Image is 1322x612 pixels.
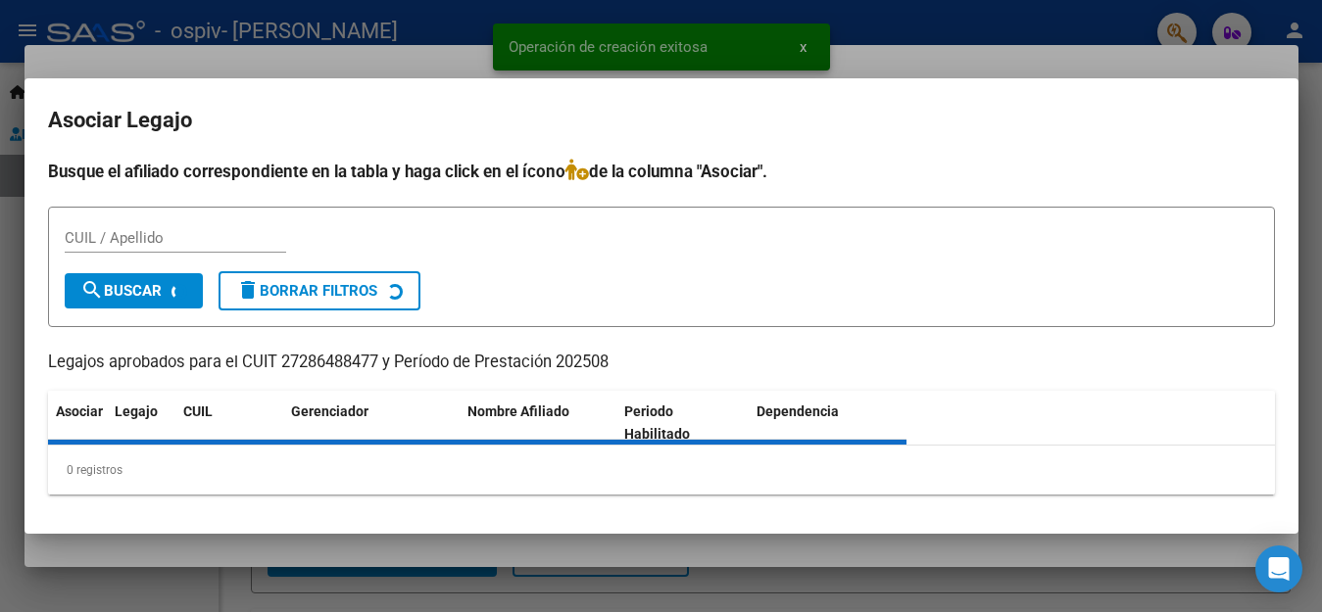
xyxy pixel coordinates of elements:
span: Nombre Afiliado [467,403,569,419]
span: Buscar [80,282,162,300]
span: Asociar [56,403,103,419]
datatable-header-cell: Gerenciador [283,391,460,455]
datatable-header-cell: CUIL [175,391,283,455]
span: Legajo [115,403,158,419]
div: 0 registros [48,446,1275,494]
span: Periodo Habilitado [624,403,690,442]
datatable-header-cell: Dependencia [749,391,906,455]
div: Open Intercom Messenger [1255,545,1302,592]
mat-icon: search [80,278,104,302]
h2: Asociar Legajo [48,102,1275,139]
datatable-header-cell: Nombre Afiliado [460,391,617,455]
p: Legajos aprobados para el CUIT 27286488477 y Período de Prestación 202508 [48,351,1275,375]
datatable-header-cell: Periodo Habilitado [616,391,749,455]
datatable-header-cell: Asociar [48,391,107,455]
span: Gerenciador [291,403,368,419]
span: Borrar Filtros [236,282,377,300]
span: Dependencia [757,403,839,419]
span: CUIL [183,403,213,419]
button: Buscar [65,273,203,308]
datatable-header-cell: Legajo [107,391,175,455]
button: Borrar Filtros [219,271,420,310]
mat-icon: delete [236,278,260,302]
h4: Busque el afiliado correspondiente en la tabla y haga click en el ícono de la columna "Asociar". [48,159,1275,184]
